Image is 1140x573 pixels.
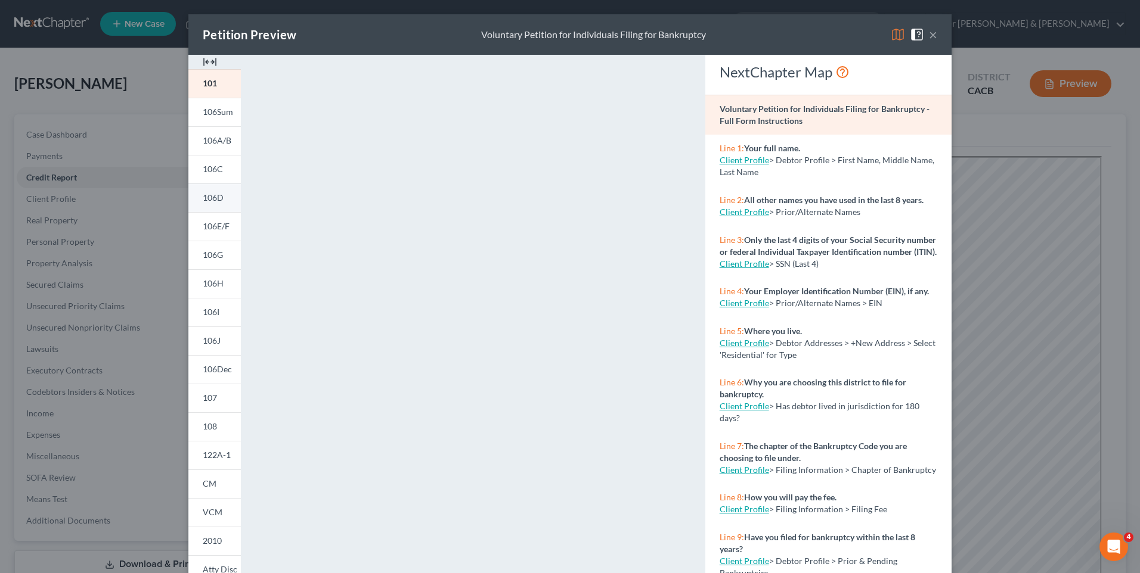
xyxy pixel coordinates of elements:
[203,478,216,488] span: CM
[720,298,769,308] a: Client Profile
[720,143,744,153] span: Line 1:
[720,401,769,411] a: Client Profile
[203,26,296,43] div: Petition Preview
[720,532,744,542] span: Line 9:
[203,164,223,174] span: 106C
[203,278,224,288] span: 106H
[744,143,800,153] strong: Your full name.
[203,421,217,431] span: 108
[720,532,915,554] strong: Have you filed for bankruptcy within the last 8 years?
[203,364,232,374] span: 106Dec
[744,326,802,336] strong: Where you live.
[720,441,744,451] span: Line 7:
[720,155,934,177] span: > Debtor Profile > First Name, Middle Name, Last Name
[203,135,231,145] span: 106A/B
[203,507,222,517] span: VCM
[910,27,924,42] img: help-close-5ba153eb36485ed6c1ea00a893f15db1cb9b99d6cae46e1a8edb6c62d00a1a76.svg
[481,28,706,42] div: Voluntary Petition for Individuals Filing for Bankruptcy
[720,195,744,205] span: Line 2:
[720,259,769,269] a: Client Profile
[744,195,924,205] strong: All other names you have used in the last 8 years.
[188,298,241,326] a: 106I
[188,241,241,269] a: 106G
[744,492,837,502] strong: How you will pay the fee.
[720,441,907,463] strong: The chapter of the Bankruptcy Code you are choosing to file under.
[188,355,241,384] a: 106Dec
[188,326,241,355] a: 106J
[203,250,223,260] span: 106G
[720,504,769,514] a: Client Profile
[203,535,222,546] span: 2010
[720,286,744,296] span: Line 4:
[188,441,241,469] a: 122A-1
[188,126,241,155] a: 106A/B
[720,377,744,387] span: Line 6:
[203,393,217,403] span: 107
[720,556,769,566] a: Client Profile
[1099,532,1128,561] iframe: Intercom live chat
[188,212,241,241] a: 106E/F
[203,107,233,117] span: 106Sum
[720,104,930,126] strong: Voluntary Petition for Individuals Filing for Bankruptcy - Full Form Instructions
[720,338,769,348] a: Client Profile
[720,492,744,502] span: Line 8:
[203,78,217,88] span: 101
[769,259,819,269] span: > SSN (Last 4)
[188,98,241,126] a: 106Sum
[203,192,224,203] span: 106D
[720,155,769,165] a: Client Profile
[188,384,241,412] a: 107
[203,307,219,317] span: 106I
[203,335,221,345] span: 106J
[720,235,937,257] strong: Only the last 4 digits of your Social Security number or federal Individual Taxpayer Identificati...
[720,338,935,360] span: > Debtor Addresses > +New Address > Select 'Residential' for Type
[188,69,241,98] a: 101
[929,27,937,42] button: ×
[203,55,217,69] img: expand-e0f6d898513216a626fdd78e52531dac95497ffd26381d4c15ee2fc46db09dca.svg
[188,155,241,183] a: 106C
[720,207,769,217] a: Client Profile
[188,498,241,527] a: VCM
[188,269,241,298] a: 106H
[720,235,744,245] span: Line 3:
[720,63,937,82] div: NextChapter Map
[769,207,860,217] span: > Prior/Alternate Names
[203,221,230,231] span: 106E/F
[188,469,241,498] a: CM
[720,465,769,475] a: Client Profile
[720,326,744,336] span: Line 5:
[188,412,241,441] a: 108
[720,377,906,399] strong: Why you are choosing this district to file for bankruptcy.
[188,527,241,555] a: 2010
[188,183,241,212] a: 106D
[769,298,882,308] span: > Prior/Alternate Names > EIN
[744,286,929,296] strong: Your Employer Identification Number (EIN), if any.
[769,504,887,514] span: > Filing Information > Filing Fee
[891,27,905,42] img: map-eea8200ae884c6f1103ae1953ef3d486a96c86aabb227e865a55264e3737af1f.svg
[769,465,936,475] span: > Filing Information > Chapter of Bankruptcy
[720,401,919,423] span: > Has debtor lived in jurisdiction for 180 days?
[1124,532,1133,542] span: 4
[203,450,231,460] span: 122A-1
